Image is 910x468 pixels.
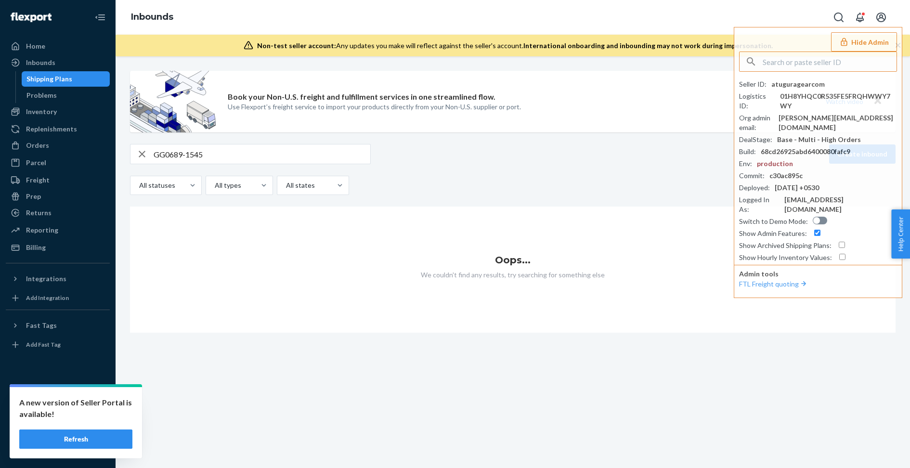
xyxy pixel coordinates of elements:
[739,91,775,111] div: Logistics ID :
[6,290,110,306] a: Add Integration
[850,8,870,27] button: Open notifications
[26,208,52,218] div: Returns
[6,121,110,137] a: Replenishments
[6,205,110,221] a: Returns
[26,225,58,235] div: Reporting
[739,147,756,156] div: Build :
[19,397,132,420] p: A new version of Seller Portal is available!
[739,113,774,132] div: Org admin email :
[871,8,891,27] button: Open account menu
[6,189,110,204] a: Prep
[6,172,110,188] a: Freight
[257,41,336,50] span: Non-test seller account:
[831,32,897,52] button: Hide Admin
[26,91,57,100] div: Problems
[784,195,897,214] div: [EMAIL_ADDRESS][DOMAIN_NAME]
[26,74,72,84] div: Shipping Plans
[26,41,45,51] div: Home
[214,181,215,190] input: All types
[26,294,69,302] div: Add Integration
[6,155,110,170] a: Parcel
[6,138,110,153] a: Orders
[739,280,808,288] a: FTL Freight quoting
[523,41,773,50] span: International onboarding and inbounding may not work during impersonation.
[228,102,521,112] p: Use Flexport’s freight service to import your products directly from your Non-U.S. supplier or port.
[6,408,110,424] a: Talk to Support
[777,135,861,144] div: Base - Multi - High Orders
[26,243,46,252] div: Billing
[154,144,370,164] input: Search inbounds by name, destination, msku...
[6,104,110,119] a: Inventory
[138,181,139,190] input: All statuses
[26,158,46,168] div: Parcel
[6,222,110,238] a: Reporting
[739,217,808,226] div: Switch to Demo Mode :
[739,253,832,262] div: Show Hourly Inventory Values :
[739,159,752,169] div: Env :
[757,159,793,169] div: production
[19,429,132,449] button: Refresh
[22,71,110,87] a: Shipping Plans
[130,270,896,280] p: We couldn't find any results, try searching for something else
[228,91,495,103] p: Book your Non-U.S. freight and fulfillment services in one streamlined flow.
[6,240,110,255] a: Billing
[891,209,910,259] button: Help Center
[26,192,41,201] div: Prep
[26,107,57,117] div: Inventory
[775,183,819,193] div: [DATE] +0530
[739,183,770,193] div: Deployed :
[6,392,110,407] a: Settings
[11,13,52,22] img: Flexport logo
[761,147,850,156] div: 68cd26925abd6400080fafc9
[6,441,110,456] button: Give Feedback
[26,124,77,134] div: Replenishments
[739,195,780,214] div: Logged In As :
[771,79,825,89] div: atuguragearcom
[739,269,897,279] p: Admin tools
[26,175,50,185] div: Freight
[26,274,66,284] div: Integrations
[26,58,55,67] div: Inbounds
[22,88,110,103] a: Problems
[769,171,803,181] div: c30ac895c
[26,141,49,150] div: Orders
[26,340,61,349] div: Add Fast Tag
[739,241,832,250] div: Show Archived Shipping Plans :
[6,55,110,70] a: Inbounds
[6,318,110,333] button: Fast Tags
[123,3,181,31] ol: breadcrumbs
[739,135,772,144] div: DealStage :
[6,39,110,54] a: Home
[131,12,173,22] a: Inbounds
[6,337,110,352] a: Add Fast Tag
[739,171,765,181] div: Commit :
[829,8,848,27] button: Open Search Box
[6,425,110,440] a: Help Center
[739,229,807,238] div: Show Admin Features :
[763,52,897,71] input: Search or paste seller ID
[91,8,110,27] button: Close Navigation
[130,255,896,265] h1: Oops...
[6,271,110,286] button: Integrations
[780,91,897,111] div: 01H8YHQC0R535FE5FRQHWWY7WY
[285,181,286,190] input: All states
[779,113,897,132] div: [PERSON_NAME][EMAIL_ADDRESS][DOMAIN_NAME]
[257,41,773,51] div: Any updates you make will reflect against the seller's account.
[739,79,767,89] div: Seller ID :
[26,321,57,330] div: Fast Tags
